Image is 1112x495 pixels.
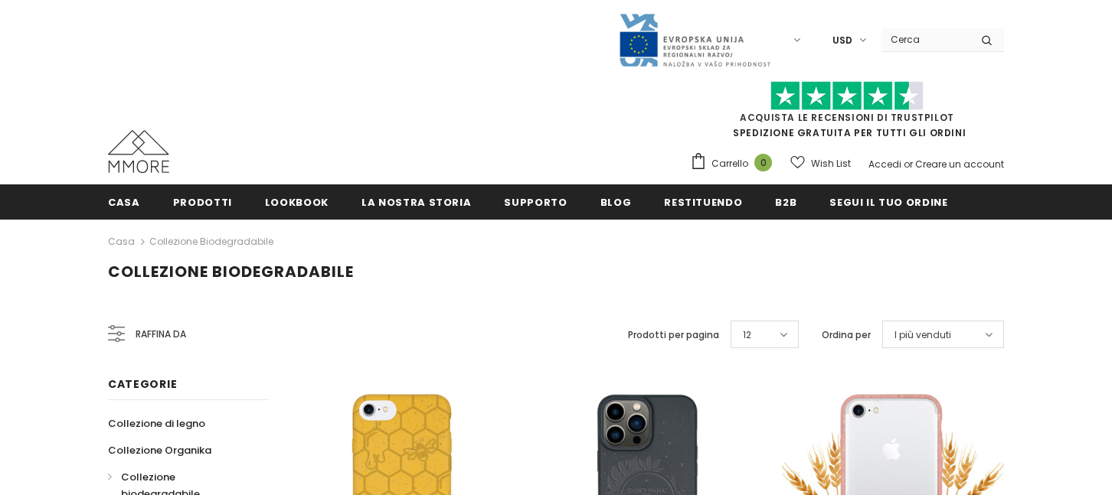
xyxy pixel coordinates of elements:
[173,184,232,219] a: Prodotti
[881,28,970,50] input: Search Site
[108,130,169,173] img: Casi MMORE
[361,184,471,219] a: La nostra storia
[790,150,851,177] a: Wish List
[618,33,771,46] a: Javni Razpis
[108,261,354,282] span: Collezione biodegradabile
[108,195,140,210] span: Casa
[108,233,135,251] a: Casa
[149,235,273,248] a: Collezione biodegradabile
[904,158,913,171] span: or
[868,158,901,171] a: Accedi
[832,33,852,48] span: USD
[108,437,211,464] a: Collezione Organika
[811,156,851,171] span: Wish List
[740,111,954,124] a: Acquista le recensioni di TrustPilot
[690,88,1004,139] span: SPEDIZIONE GRATUITA PER TUTTI GLI ORDINI
[754,154,772,171] span: 0
[108,416,205,431] span: Collezione di legno
[108,443,211,458] span: Collezione Organika
[822,327,871,343] label: Ordina per
[361,195,471,210] span: La nostra storia
[775,195,796,210] span: B2B
[173,195,232,210] span: Prodotti
[743,327,751,343] span: 12
[690,152,780,175] a: Carrello 0
[265,184,329,219] a: Lookbook
[770,81,924,111] img: Fidati di Pilot Stars
[829,195,947,210] span: Segui il tuo ordine
[600,184,632,219] a: Blog
[664,184,742,219] a: Restituendo
[265,195,329,210] span: Lookbook
[895,327,951,343] span: I più venduti
[504,184,567,219] a: supporto
[504,195,567,210] span: supporto
[915,158,1004,171] a: Creare un account
[664,195,742,210] span: Restituendo
[618,12,771,68] img: Javni Razpis
[711,156,748,171] span: Carrello
[628,327,719,343] label: Prodotti per pagina
[775,184,796,219] a: B2B
[108,376,177,392] span: Categorie
[600,195,632,210] span: Blog
[829,184,947,219] a: Segui il tuo ordine
[136,326,186,343] span: Raffina da
[108,410,205,437] a: Collezione di legno
[108,184,140,219] a: Casa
